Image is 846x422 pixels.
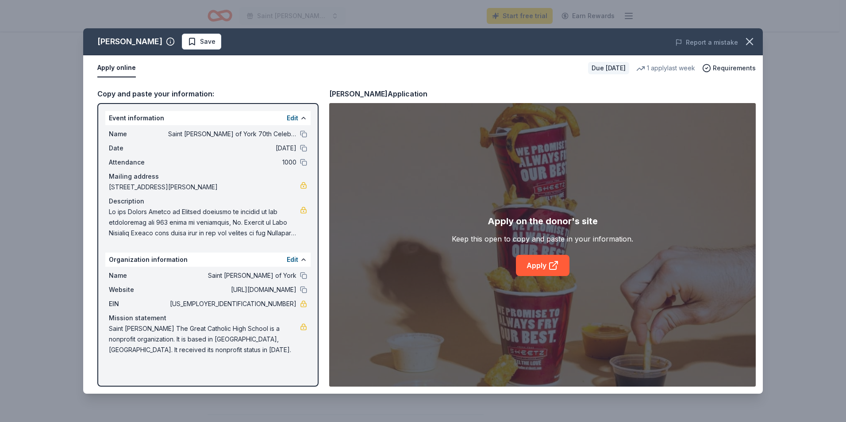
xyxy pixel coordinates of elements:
div: Copy and paste your information: [97,88,319,100]
span: Saint [PERSON_NAME] of York 70th Celebration [168,129,296,139]
div: Keep this open to copy and paste in your information. [452,234,633,244]
span: [STREET_ADDRESS][PERSON_NAME] [109,182,300,192]
span: Date [109,143,168,153]
button: Apply online [97,59,136,77]
button: Report a mistake [675,37,738,48]
span: Name [109,129,168,139]
div: Due [DATE] [588,62,629,74]
button: Save [182,34,221,50]
span: Lo ips Dolors Ametco ad Elitsed doeiusmo te incidid ut lab etdoloremag ali 963 enima mi veniamqui... [109,207,300,238]
div: Description [109,196,307,207]
div: 1 apply last week [636,63,695,73]
a: Apply [516,255,569,276]
span: [URL][DOMAIN_NAME] [168,284,296,295]
span: [US_EMPLOYER_IDENTIFICATION_NUMBER] [168,299,296,309]
span: Saint [PERSON_NAME] of York [168,270,296,281]
span: Requirements [713,63,756,73]
span: EIN [109,299,168,309]
div: Organization information [105,253,311,267]
span: Name [109,270,168,281]
span: Saint [PERSON_NAME] The Great Catholic High School is a nonprofit organization. It is based in [G... [109,323,300,355]
button: Edit [287,254,298,265]
div: Event information [105,111,311,125]
div: Mission statement [109,313,307,323]
span: 1000 [168,157,296,168]
button: Requirements [702,63,756,73]
button: Edit [287,113,298,123]
span: Save [200,36,215,47]
div: Mailing address [109,171,307,182]
span: [DATE] [168,143,296,153]
div: Apply on the donor's site [488,214,598,228]
div: [PERSON_NAME] Application [329,88,427,100]
span: Attendance [109,157,168,168]
span: Website [109,284,168,295]
div: [PERSON_NAME] [97,35,162,49]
